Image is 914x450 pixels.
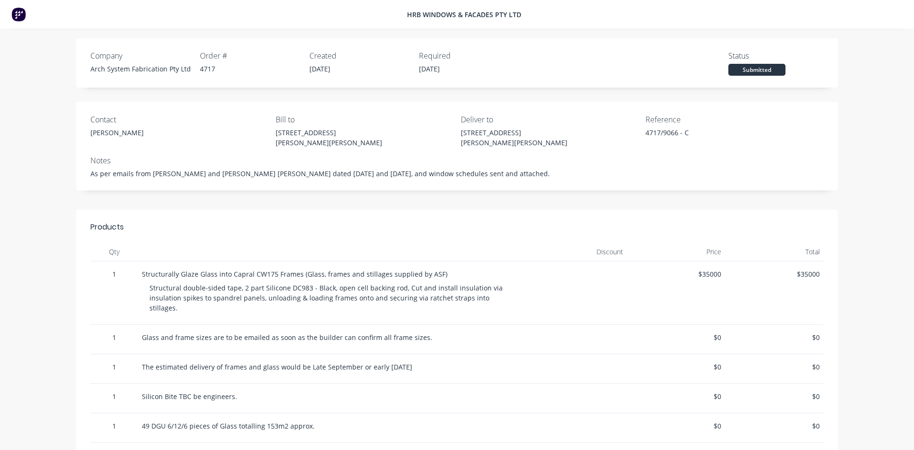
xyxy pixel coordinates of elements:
img: Factory [11,7,26,21]
div: $ 0 [631,391,722,401]
div: $ 0 [729,332,820,342]
div: $ 35000 [729,269,820,279]
div: [DATE] [419,64,528,74]
div: [STREET_ADDRESS][PERSON_NAME][PERSON_NAME] [276,128,385,148]
div: Company [90,50,200,61]
div: Structurally Glaze Glass into Capral CW175 Frames (Glass, frames and stillages supplied by ASF) [142,269,525,279]
div: Glass and frame sizes are to be emailed as soon as the builder can confirm all frame sizes. [142,332,525,342]
div: As per emails from [PERSON_NAME] and [PERSON_NAME] [PERSON_NAME] dated [DATE] and [DATE], and win... [90,169,824,179]
div: $ 0 [729,391,820,401]
div: Status [728,50,838,61]
div: Structural double-sided tape, 2 part Silicone DC983 - Black, open cell backing rod, Cut and insta... [149,283,517,313]
div: $ 0 [631,421,722,431]
div: HRB Windows & Facades Pty Ltd [407,10,521,20]
div: The estimated delivery of frames and glass would be Late September or early [DATE] [142,362,525,372]
div: Total [725,242,824,261]
div: Price [627,242,725,261]
div: Submitted [728,64,785,76]
div: Arch System Fabrication Pty Ltd [90,64,200,74]
div: Reference [646,114,755,125]
div: Notes [90,155,824,166]
div: 49 DGU 6/12/6 pieces of Glass totalling 153m2 approx. [142,421,525,431]
div: Contact [90,114,200,125]
div: Created [309,50,419,61]
div: Products [90,221,824,242]
div: Discount [528,242,627,261]
div: Qty [90,242,138,261]
div: Required [419,50,528,61]
div: Deliver to [461,114,570,125]
div: $ 35000 [631,269,722,279]
div: [DATE] [309,64,419,74]
div: $ 0 [729,362,820,372]
div: 1 [90,384,138,413]
div: Order # [200,50,309,61]
div: Silicon Bite TBC be engineers. [142,391,525,401]
div: 1 [90,354,138,384]
div: 4717 [200,64,309,74]
div: [PERSON_NAME] [90,128,200,138]
div: 4717/9066 - C [646,128,755,138]
div: $ 0 [729,421,820,431]
div: $ 0 [631,332,722,342]
div: 1 [90,325,138,354]
div: 1 [90,413,138,443]
div: [STREET_ADDRESS][PERSON_NAME][PERSON_NAME] [461,128,570,148]
div: 1 [90,261,138,325]
div: Bill to [276,114,385,125]
div: $ 0 [631,362,722,372]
